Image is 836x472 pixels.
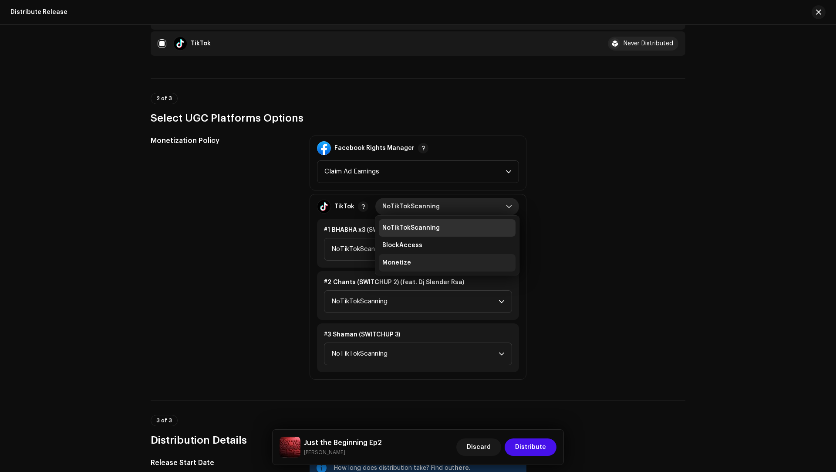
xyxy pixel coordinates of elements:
div: TikTok [334,203,354,210]
span: here [455,465,469,471]
h5: Release Start Date [151,458,296,468]
div: #1 BHABHA x3 (SWITCHUP) [324,226,512,234]
span: Monetize [382,258,411,267]
button: Discard [456,438,501,456]
span: NoTikTokScanning [331,238,499,260]
h3: Select UGC Platforms Options [151,111,685,125]
div: Facebook Rights Manager [334,145,415,152]
button: Distribute [505,438,556,456]
div: #2 Chants (SWITCHUP 2) (feat. Dj Slender Rsa) [324,278,512,287]
h5: Just the Beginning Ep2 [304,438,382,448]
span: 2 of 3 [156,96,172,101]
img: 7c88c93a-798a-4f06-9b4f-f5b78b9e026c [280,437,300,458]
li: NoTikTokScanning [379,219,516,237]
li: BlockAccess [379,237,516,254]
ul: Option List [375,216,519,275]
span: Discard [467,438,491,456]
div: dropdown trigger [506,161,512,183]
span: 3 of 3 [156,418,172,423]
div: #3 Shaman (SWITCHUP 3) [324,330,512,339]
div: dropdown trigger [499,343,505,365]
span: Claim Ad Earnings [324,161,506,183]
div: Distribute Release [10,9,67,16]
span: NoTikTokScanning [331,343,499,365]
div: dropdown trigger [499,291,505,312]
h5: Monetization Policy [151,136,296,146]
div: TikTok [191,41,211,47]
span: NoTikTokScanning [382,224,440,232]
div: dropdown trigger [506,198,512,215]
span: Distribute [515,438,546,456]
small: Just the Beginning Ep2 [304,448,382,457]
span: NoTikTokScanning [331,291,499,312]
div: Never Distributed [624,41,673,47]
span: NoTikTokScanning [382,198,506,215]
li: Monetize [379,254,516,272]
h3: Distribution Details [151,433,685,447]
span: BlockAccess [382,241,422,250]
